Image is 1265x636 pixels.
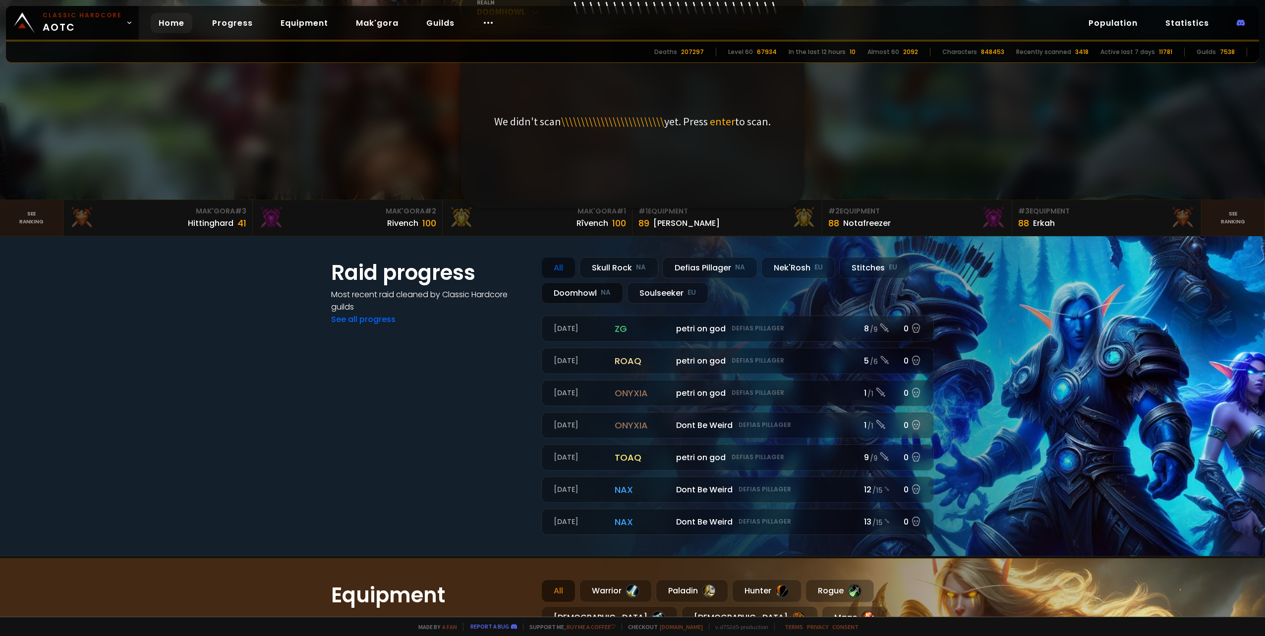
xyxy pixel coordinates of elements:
small: NA [601,288,611,298]
a: Classic HardcoreAOTC [6,6,139,40]
span: AOTC [43,11,122,35]
h1: Raid progress [331,257,529,288]
div: Mage [822,606,887,629]
a: [DOMAIN_NAME] [660,623,703,631]
a: #3Equipment88Erkah [1012,200,1202,236]
div: Recently scanned [1016,48,1071,56]
a: Consent [832,623,859,631]
a: Statistics [1157,13,1217,33]
a: Mak'Gora#2Rivench100 [253,200,443,236]
div: Paladin [656,580,728,602]
small: EU [889,263,897,272]
div: Level 60 [728,48,753,56]
span: Support me, [523,623,616,631]
div: Skull Rock [579,257,658,278]
div: Doomhowl [541,282,623,304]
div: Defias Pillager [662,257,757,278]
div: 100 [422,216,436,230]
a: [DATE]onyxiapetri on godDefias Pillager1 /10 [541,380,934,406]
div: [PERSON_NAME] [653,217,720,229]
div: Notafreezer [843,217,891,229]
a: [DATE]naxDont Be WeirdDefias Pillager12 /150 [541,477,934,503]
small: NA [735,263,745,272]
a: Population [1081,13,1146,33]
small: EU [688,288,696,298]
div: 88 [828,216,839,230]
div: Mak'Gora [449,206,626,216]
div: Stitches [839,257,910,278]
div: 67934 [757,48,777,56]
div: Mak'Gora [259,206,436,216]
div: Equipment [638,206,816,216]
div: Nek'Rosh [761,257,835,278]
div: Rivench [387,217,418,229]
div: 11781 [1159,48,1172,56]
a: Guilds [418,13,462,33]
div: Equipment [828,206,1006,216]
span: enter [710,114,735,128]
h4: Most recent raid cleaned by Classic Hardcore guilds [331,288,529,313]
div: Warrior [579,580,652,602]
a: Mak'Gora#3Hittinghard41 [63,200,253,236]
div: Deaths [654,48,677,56]
div: Erkah [1033,217,1055,229]
a: Seeranking [1202,200,1265,236]
span: # 3 [1018,206,1030,216]
div: 2092 [903,48,918,56]
small: EU [814,263,823,272]
a: Buy me a coffee [567,623,616,631]
a: Home [151,13,192,33]
div: Soulseeker [627,282,708,304]
a: #1Equipment89[PERSON_NAME] [632,200,822,236]
div: 89 [638,216,649,230]
div: 88 [1018,216,1029,230]
a: Privacy [807,623,828,631]
a: See all progress [331,314,396,325]
a: Progress [204,13,261,33]
div: [DEMOGRAPHIC_DATA] [541,606,678,629]
div: Active last 7 days [1100,48,1155,56]
a: Terms [785,623,803,631]
span: \\\\\\\\\\\\\\\\\\\\\\\\\\ [561,114,664,128]
span: # 2 [425,206,436,216]
div: In the last 12 hours [789,48,846,56]
a: a fan [442,623,457,631]
div: 207297 [681,48,704,56]
div: 41 [237,216,246,230]
div: 3418 [1075,48,1089,56]
div: 100 [612,216,626,230]
small: Classic Hardcore [43,11,122,20]
a: Mak'gora [348,13,406,33]
a: Report a bug [470,623,509,630]
div: Mak'Gora [69,206,247,216]
div: Characters [942,48,977,56]
div: 7538 [1220,48,1235,56]
span: # 1 [617,206,626,216]
div: Almost 60 [867,48,899,56]
div: Hunter [732,580,802,602]
a: [DATE]toaqpetri on godDefias Pillager9 /90 [541,444,934,471]
a: [DATE]naxDont Be WeirdDefias Pillager13 /150 [541,509,934,535]
p: We didn't scan yet. Press to scan. [494,114,771,128]
a: [DATE]zgpetri on godDefias Pillager8 /90 [541,316,934,342]
div: Equipment [1018,206,1196,216]
div: Guilds [1197,48,1216,56]
div: Rîvench [576,217,608,229]
span: Checkout [622,623,703,631]
a: [DATE]roaqpetri on godDefias Pillager5 /60 [541,348,934,374]
div: All [541,580,575,602]
a: Equipment [273,13,336,33]
div: All [541,257,575,278]
span: v. d752d5 - production [709,623,768,631]
span: # 2 [828,206,840,216]
a: [DATE]onyxiaDont Be WeirdDefias Pillager1 /10 [541,412,934,438]
div: 10 [850,48,856,56]
div: Rogue [805,580,874,602]
a: Mak'Gora#1Rîvench100 [443,200,632,236]
a: #2Equipment88Notafreezer [822,200,1012,236]
div: Hittinghard [188,217,233,229]
div: 848453 [981,48,1004,56]
span: # 3 [235,206,246,216]
div: [DEMOGRAPHIC_DATA] [682,606,818,629]
span: # 1 [638,206,648,216]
